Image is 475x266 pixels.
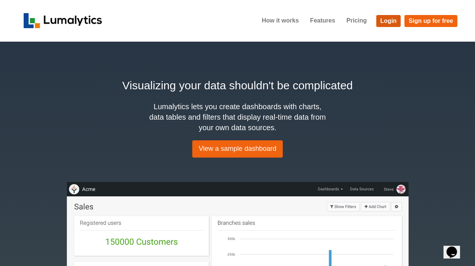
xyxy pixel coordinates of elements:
iframe: chat widget [443,236,467,258]
a: Sign up for free [404,15,457,27]
a: Pricing [341,11,372,30]
a: How it works [256,11,305,30]
img: logo_v2-f34f87db3d4d9f5311d6c47995059ad6168825a3e1eb260e01c8041e89355404.png [24,13,102,28]
h4: Lumalytics lets you create dashboards with charts, data tables and filters that display real-time... [148,101,328,133]
h2: Visualizing your data shouldn't be complicated [24,77,452,94]
a: Features [305,11,341,30]
a: View a sample dashboard [192,140,283,158]
a: Login [376,15,401,27]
